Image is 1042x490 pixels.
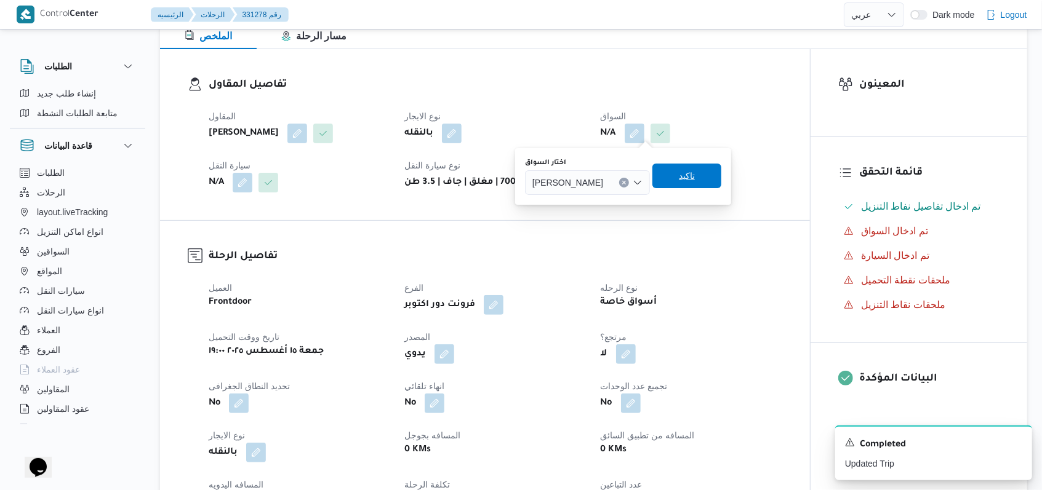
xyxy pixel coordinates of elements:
[15,320,140,340] button: العملاء
[404,175,548,190] b: جامبو 7000 | مغلق | جاف | 3.5 طن
[601,295,657,310] b: أسواق خاصة
[15,379,140,399] button: المقاولين
[37,224,103,239] span: انواع اماكن التنزيل
[37,283,85,298] span: سيارات النقل
[15,399,140,419] button: عقود المقاولين
[601,111,627,121] span: السواق
[37,362,80,377] span: عقود العملاء
[839,246,1000,266] button: تم ادخال السيارة
[861,201,981,211] span: تم ادخال تفاصيل نفاط التنزيل
[37,264,62,279] span: المواقع
[859,77,1000,93] h3: المعينون
[15,261,140,281] button: المواقع
[191,7,235,22] button: الرحلات
[859,371,1000,387] h3: البيانات المؤكدة
[601,443,627,457] b: 0 KMs
[209,126,279,141] b: [PERSON_NAME]
[601,332,627,342] span: مرتجع؟
[839,295,1000,315] button: ملحقات نقاط التنزيل
[601,396,612,411] b: No
[209,381,290,391] span: تحديد النطاق الجغرافى
[209,396,220,411] b: No
[209,332,279,342] span: تاريخ ووقت التحميل
[37,323,60,338] span: العملاء
[404,430,460,440] span: المسافه بجوجل
[233,7,289,22] button: 331278 رقم
[10,84,145,128] div: الطلبات
[601,126,616,141] b: N/A
[17,6,34,23] img: X8yXhbKr1z7QwAAAABJRU5ErkJggg==
[404,443,431,457] b: 0 KMs
[845,457,1022,470] p: Updated Trip
[404,381,444,391] span: انهاء تلقائي
[404,126,433,141] b: بالنقله
[70,10,99,20] b: Center
[15,202,140,222] button: layout.liveTracking
[37,165,65,180] span: الطلبات
[1001,7,1027,22] span: Logout
[37,185,65,200] span: الرحلات
[12,441,52,478] iframe: chat widget
[839,271,1000,290] button: ملحقات نقطة التحميل
[861,298,945,312] span: ملحقات نقاط التنزيل
[532,175,603,189] span: [PERSON_NAME]
[601,430,695,440] span: المسافه من تطبيق السائق
[861,248,929,263] span: تم ادخال السيارة
[15,242,140,261] button: السواقين
[404,283,423,293] span: الفرع
[404,111,441,121] span: نوع الايجار
[44,59,72,74] h3: الطلبات
[209,480,263,489] span: المسافه اليدويه
[404,347,426,362] b: يدوي
[839,221,1000,241] button: تم ادخال السواق
[15,163,140,183] button: الطلبات
[633,178,643,188] button: Open list of options
[861,273,950,288] span: ملحقات نقطة التحميل
[15,183,140,202] button: الرحلات
[37,86,96,101] span: إنشاء طلب جديد
[44,138,92,153] h3: قاعدة البيانات
[281,31,347,41] span: مسار الرحلة
[861,199,981,214] span: تم ادخال تفاصيل نفاط التنزيل
[404,332,430,342] span: المصدر
[601,381,668,391] span: تجميع عدد الوحدات
[404,480,450,489] span: تكلفة الرحلة
[861,226,928,236] span: تم ادخال السواق
[15,222,140,242] button: انواع اماكن التنزيل
[15,360,140,379] button: عقود العملاء
[845,437,1022,452] div: Notification
[37,205,108,219] span: layout.liveTracking
[37,342,60,357] span: الفروع
[209,77,782,93] h3: تفاصيل المقاول
[151,7,194,22] button: الرئيسيه
[15,340,140,360] button: الفروع
[981,2,1032,27] button: Logout
[619,178,629,188] button: Clear input
[37,244,70,259] span: السواقين
[37,106,118,121] span: متابعة الطلبات النشطة
[525,158,566,168] label: اختار السواق
[861,224,928,239] span: تم ادخال السواق
[37,303,104,318] span: انواع سيارات النقل
[209,111,236,121] span: المقاول
[404,298,475,312] b: فرونت دور اكتوبر
[209,175,224,190] b: N/A
[37,421,88,436] span: اجهزة التليفون
[652,164,721,188] button: تاكيد
[209,445,238,460] b: بالنقله
[861,275,950,285] span: ملحقات نقطة التحميل
[10,163,145,429] div: قاعدة البيانات
[209,344,324,359] b: جمعة ١٥ أغسطس ٢٠٢٥ ١٩:٠٠
[37,401,89,416] span: عقود المقاولين
[15,281,140,301] button: سيارات النقل
[601,347,607,362] b: لا
[679,168,695,183] span: تاكيد
[861,299,945,310] span: ملحقات نقاط التنزيل
[20,138,135,153] button: قاعدة البيانات
[209,430,245,440] span: نوع الايجار
[37,382,70,397] span: المقاولين
[15,301,140,320] button: انواع سيارات النقل
[839,197,1000,216] button: تم ادخال تفاصيل نفاط التنزيل
[209,295,252,310] b: Frontdoor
